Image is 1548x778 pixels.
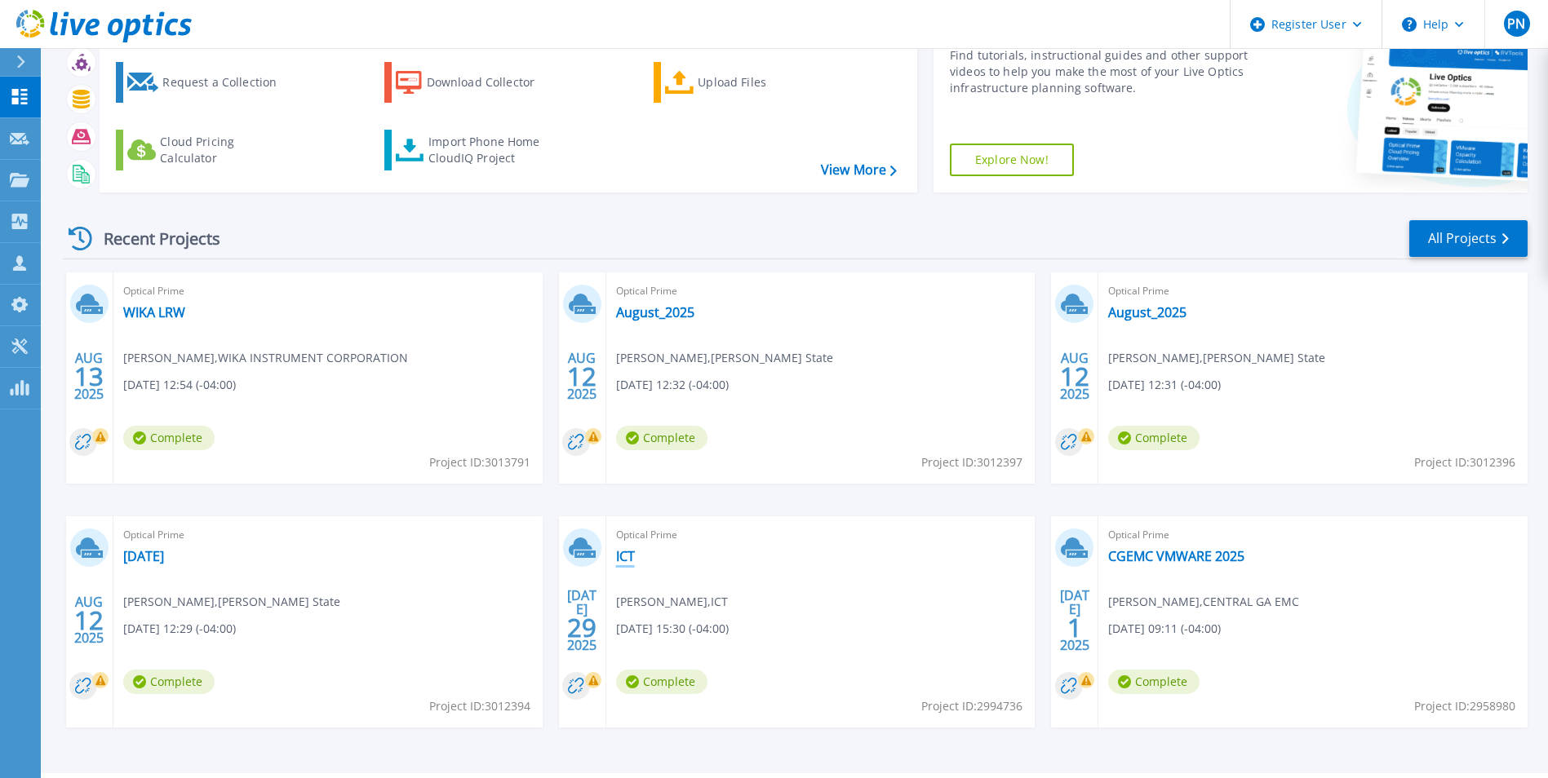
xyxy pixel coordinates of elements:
span: PN [1507,17,1525,30]
div: Download Collector [427,66,557,99]
div: AUG 2025 [566,347,597,406]
span: Complete [1108,670,1200,694]
span: Optical Prime [123,282,533,300]
div: Find tutorials, instructional guides and other support videos to help you make the most of your L... [950,47,1253,96]
span: Optical Prime [616,282,1026,300]
span: [PERSON_NAME] , [PERSON_NAME] State [616,349,833,367]
span: Optical Prime [1108,282,1518,300]
span: Complete [616,426,707,450]
span: Complete [123,426,215,450]
span: 12 [1060,369,1089,383]
span: 1 [1067,621,1082,634]
span: Complete [1108,426,1200,450]
span: Complete [123,670,215,694]
div: Cloud Pricing Calculator [160,134,291,166]
span: [DATE] 12:54 (-04:00) [123,376,236,394]
span: 12 [567,369,597,383]
div: AUG 2025 [73,590,104,650]
a: August_2025 [616,304,694,320]
span: Complete [616,670,707,694]
a: [DATE] [123,548,164,564]
div: [DATE] 2025 [566,590,597,650]
span: Project ID: 3012394 [429,697,530,715]
span: [DATE] 12:31 (-04:00) [1108,376,1221,394]
span: 13 [74,369,104,383]
a: ICT [616,548,635,564]
div: Request a Collection [162,66,293,99]
span: [PERSON_NAME] , WIKA INSTRUMENT CORPORATION [123,349,408,367]
span: [DATE] 09:11 (-04:00) [1108,620,1221,638]
div: Upload Files [698,66,828,99]
a: Upload Files [654,62,836,103]
span: Project ID: 2994736 [921,697,1022,715]
a: Download Collector [384,62,566,103]
span: [DATE] 12:32 (-04:00) [616,376,729,394]
span: 29 [567,621,597,634]
a: Cloud Pricing Calculator [116,130,298,170]
span: [PERSON_NAME] , ICT [616,593,728,611]
span: [PERSON_NAME] , [PERSON_NAME] State [1108,349,1325,367]
div: AUG 2025 [73,347,104,406]
a: August_2025 [1108,304,1187,320]
a: Request a Collection [116,62,298,103]
a: WIKA LRW [123,304,185,320]
span: [PERSON_NAME] , [PERSON_NAME] State [123,593,340,611]
div: AUG 2025 [1059,347,1090,406]
span: Project ID: 3012397 [921,453,1022,471]
span: Project ID: 3013791 [429,453,530,471]
div: Import Phone Home CloudIQ Project [428,134,556,166]
a: Explore Now! [950,144,1074,176]
span: [DATE] 12:29 (-04:00) [123,620,236,638]
span: Optical Prime [123,526,533,544]
span: 12 [74,613,104,627]
span: [DATE] 15:30 (-04:00) [616,620,729,638]
span: Optical Prime [1108,526,1518,544]
a: View More [821,162,897,178]
div: [DATE] 2025 [1059,590,1090,650]
a: All Projects [1409,220,1528,257]
div: Recent Projects [63,219,242,259]
a: CGEMC VMWARE 2025 [1108,548,1244,564]
span: Project ID: 3012396 [1414,453,1515,471]
span: Project ID: 2958980 [1414,697,1515,715]
span: Optical Prime [616,526,1026,544]
span: [PERSON_NAME] , CENTRAL GA EMC [1108,593,1299,611]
